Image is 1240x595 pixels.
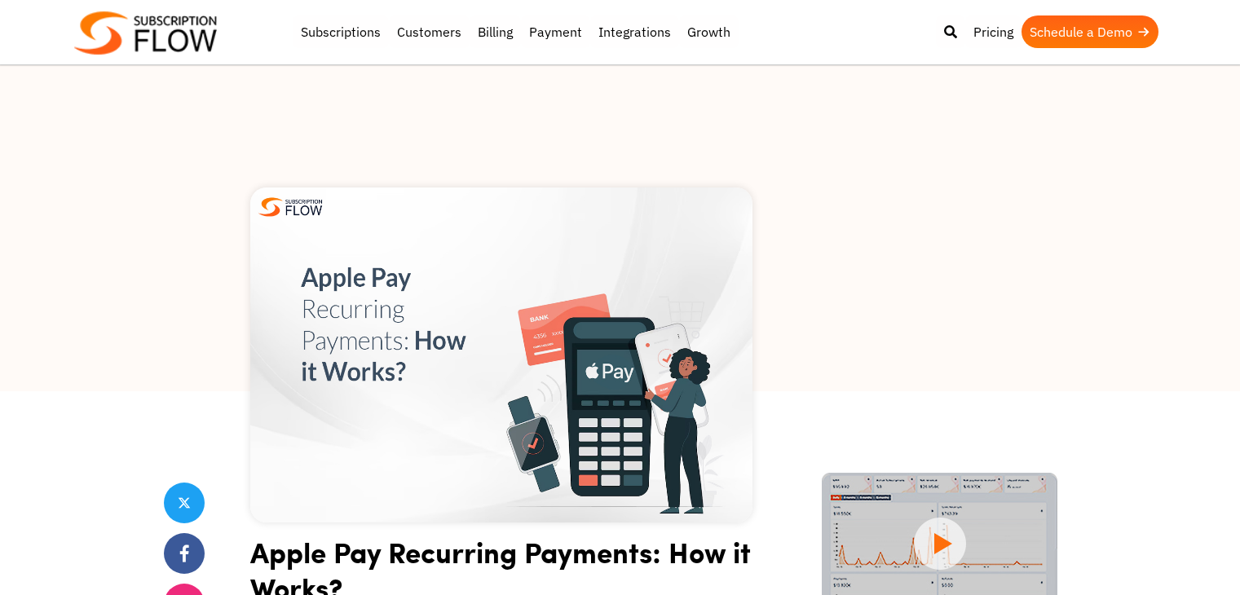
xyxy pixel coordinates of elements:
a: Pricing [965,15,1022,48]
a: Growth [679,15,739,48]
a: Customers [389,15,470,48]
img: Apple Pay Recurring Payments: How it Works? [250,187,752,522]
a: Integrations [590,15,679,48]
a: Schedule a Demo [1022,15,1158,48]
a: Payment [521,15,590,48]
img: Subscriptionflow [74,11,217,55]
a: Billing [470,15,521,48]
a: Subscriptions [293,15,389,48]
